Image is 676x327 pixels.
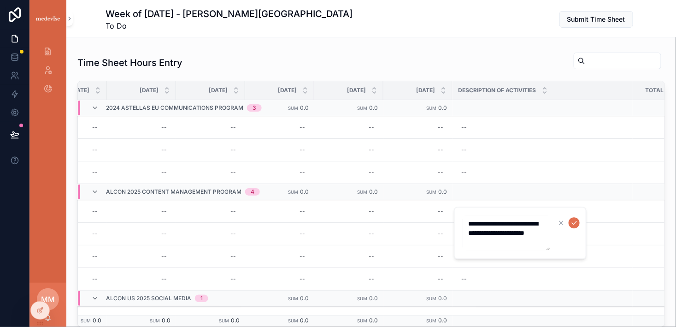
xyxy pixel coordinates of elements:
div: -- [438,124,443,131]
div: -- [230,253,236,260]
small: Sum [288,318,298,323]
div: -- [369,208,374,215]
span: [DATE] [347,87,366,94]
div: -- [161,314,167,321]
div: -- [300,208,305,215]
small: Sum [219,318,229,323]
div: -- [300,275,305,283]
div: -- [438,208,443,215]
div: -- [230,146,236,154]
span: 0.0 [369,104,378,111]
span: To Do [106,20,353,31]
span: Alcon 2025 Content Management Program [106,188,241,196]
span: 0.0 [369,295,378,302]
div: -- [161,253,167,260]
small: Sum [357,106,367,111]
span: [DATE] [416,87,435,94]
span: 0.0 [300,317,309,324]
span: Alcon US 2025 Social Media [106,295,191,302]
span: 0.0 [369,188,378,195]
div: -- [438,314,443,321]
div: -- [92,146,98,154]
div: -- [230,169,236,176]
small: Sum [426,318,436,323]
span: [DATE] [278,87,297,94]
span: 0.0 [438,104,447,111]
div: -- [438,146,443,154]
div: -- [230,275,236,283]
div: -- [300,314,305,321]
small: Sum [357,190,367,195]
span: [DATE] [71,87,89,94]
small: Sum [426,296,436,301]
div: -- [300,124,305,131]
span: 0.0 [369,317,378,324]
span: uploading & referencing copy, verifying next posts [462,314,592,321]
div: -- [230,314,236,321]
div: -- [230,230,236,238]
div: -- [300,230,305,238]
small: Sum [357,318,367,323]
div: -- [92,124,98,131]
div: -- [92,275,98,283]
div: -- [92,253,98,260]
span: [DATE] [209,87,228,94]
span: 0.0 [300,295,309,302]
div: -- [230,124,236,131]
div: -- [369,314,374,321]
div: 3 [253,104,256,112]
div: -- [161,124,167,131]
span: 0.0 [438,188,447,195]
h1: Time Sheet Hours Entry [77,56,182,69]
span: 0.0 [162,317,170,324]
div: -- [300,253,305,260]
span: 0.0 [438,295,447,302]
div: -- [161,230,167,238]
div: -- [462,169,467,176]
div: 1 [200,295,203,302]
div: -- [369,253,374,260]
small: Sum [357,296,367,301]
div: -- [92,169,98,176]
div: -- [462,146,467,154]
div: -- [369,146,374,154]
span: 0.0 [300,188,309,195]
div: -- [230,208,236,215]
div: -- [161,146,167,154]
div: -- [462,275,467,283]
small: Sum [288,296,298,301]
div: -- [438,169,443,176]
div: -- [438,253,443,260]
small: Sum [81,318,91,323]
div: -- [161,169,167,176]
span: [DATE] [140,87,159,94]
div: 4 [251,188,254,196]
span: Description of Activities [459,87,536,94]
small: Sum [288,106,298,111]
div: scrollable content [29,37,66,109]
img: App logo [35,15,61,23]
span: 0.0 [93,317,101,324]
span: 0.0 [438,317,447,324]
div: -- [438,230,443,238]
div: -- [300,169,305,176]
small: Sum [150,318,160,323]
div: -- [92,314,98,321]
div: -- [92,230,98,238]
button: Submit Time Sheet [559,11,633,28]
div: -- [369,124,374,131]
small: Sum [426,106,436,111]
span: 2024 Astellas EU Communications Program [106,104,243,112]
span: MM [41,294,55,305]
div: -- [438,275,443,283]
small: Sum [288,190,298,195]
div: -- [300,146,305,154]
div: -- [369,275,374,283]
div: -- [462,124,467,131]
div: -- [161,208,167,215]
div: -- [92,208,98,215]
span: 0.0 [231,317,240,324]
div: -- [369,169,374,176]
h1: Week of [DATE] - [PERSON_NAME][GEOGRAPHIC_DATA] [106,7,353,20]
div: -- [161,275,167,283]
